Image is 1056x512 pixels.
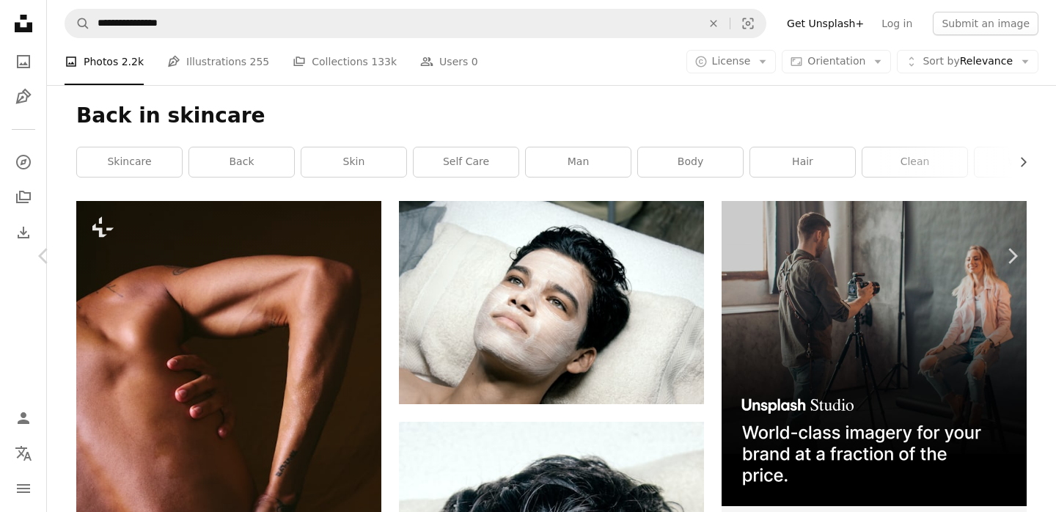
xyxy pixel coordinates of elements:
a: A man laying on a bed with a towel on his head [399,296,704,309]
h1: Back in skincare [76,103,1027,129]
button: Submit an image [933,12,1038,35]
a: man [526,147,631,177]
span: 255 [250,54,270,70]
a: Collections 133k [293,38,397,85]
button: License [686,50,777,73]
a: Illustrations 255 [167,38,269,85]
img: file-1715651741414-859baba4300dimage [722,201,1027,506]
button: Sort byRelevance [897,50,1038,73]
button: Visual search [730,10,766,37]
span: 0 [472,54,478,70]
span: Sort by [923,55,959,67]
button: Search Unsplash [65,10,90,37]
a: Illustrations [9,82,38,111]
a: skin [301,147,406,177]
span: License [712,55,751,67]
a: back [189,147,294,177]
form: Find visuals sitewide [65,9,766,38]
a: hair [750,147,855,177]
a: Photos [9,47,38,76]
a: Next [968,186,1056,326]
button: Menu [9,474,38,503]
a: Log in [873,12,921,35]
a: skincare [77,147,182,177]
button: Language [9,439,38,468]
button: scroll list to the right [1010,147,1027,177]
a: Users 0 [420,38,478,85]
button: Clear [697,10,730,37]
a: A man with his back turned to the camera [76,423,381,436]
a: body [638,147,743,177]
span: Orientation [807,55,865,67]
a: Log in / Sign up [9,403,38,433]
a: Collections [9,183,38,212]
span: Relevance [923,54,1013,69]
a: Get Unsplash+ [778,12,873,35]
a: Explore [9,147,38,177]
a: self care [414,147,518,177]
span: 133k [371,54,397,70]
button: Orientation [782,50,891,73]
a: clean [862,147,967,177]
img: A man laying on a bed with a towel on his head [399,201,704,404]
